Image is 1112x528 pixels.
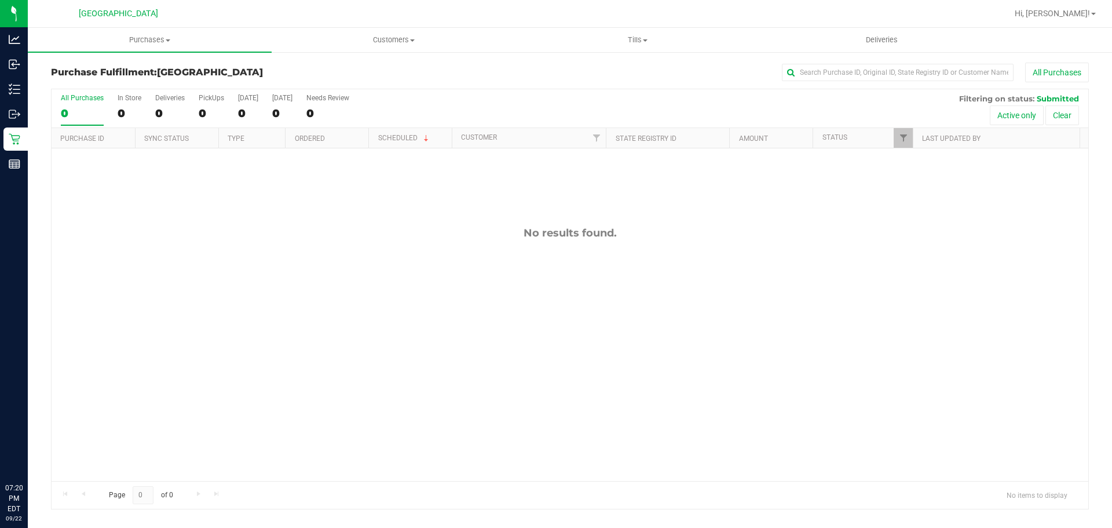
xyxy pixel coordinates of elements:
a: Filter [894,128,913,148]
span: Submitted [1037,94,1079,103]
a: Customers [272,28,515,52]
div: 0 [238,107,258,120]
span: [GEOGRAPHIC_DATA] [157,67,263,78]
div: 0 [272,107,292,120]
div: [DATE] [238,94,258,102]
div: PickUps [199,94,224,102]
a: Type [228,134,244,143]
div: All Purchases [61,94,104,102]
button: All Purchases [1025,63,1089,82]
div: Needs Review [306,94,349,102]
a: Status [822,133,847,141]
div: 0 [118,107,141,120]
a: Amount [739,134,768,143]
span: Deliveries [850,35,913,45]
button: Clear [1045,105,1079,125]
span: Purchases [28,35,272,45]
a: Last Updated By [922,134,981,143]
div: No results found. [52,227,1088,239]
a: State Registry ID [616,134,676,143]
p: 07:20 PM EDT [5,483,23,514]
input: Search Purchase ID, Original ID, State Registry ID or Customer Name... [782,64,1014,81]
span: No items to display [997,486,1077,504]
a: Deliveries [760,28,1004,52]
span: Page of 0 [99,486,182,504]
a: Customer [461,133,497,141]
div: In Store [118,94,141,102]
inline-svg: Reports [9,158,20,170]
inline-svg: Retail [9,133,20,145]
a: Ordered [295,134,325,143]
div: 0 [155,107,185,120]
div: 0 [306,107,349,120]
div: 0 [61,107,104,120]
div: Deliveries [155,94,185,102]
span: Tills [516,35,759,45]
span: [GEOGRAPHIC_DATA] [79,9,158,19]
p: 09/22 [5,514,23,523]
div: [DATE] [272,94,292,102]
inline-svg: Inventory [9,83,20,95]
iframe: Resource center [12,435,46,470]
span: Hi, [PERSON_NAME]! [1015,9,1090,18]
span: Filtering on status: [959,94,1034,103]
a: Filter [587,128,606,148]
div: 0 [199,107,224,120]
span: Customers [272,35,515,45]
inline-svg: Inbound [9,59,20,70]
a: Scheduled [378,134,431,142]
button: Active only [990,105,1044,125]
h3: Purchase Fulfillment: [51,67,397,78]
inline-svg: Outbound [9,108,20,120]
a: Purchase ID [60,134,104,143]
inline-svg: Analytics [9,34,20,45]
a: Tills [515,28,759,52]
a: Purchases [28,28,272,52]
a: Sync Status [144,134,189,143]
